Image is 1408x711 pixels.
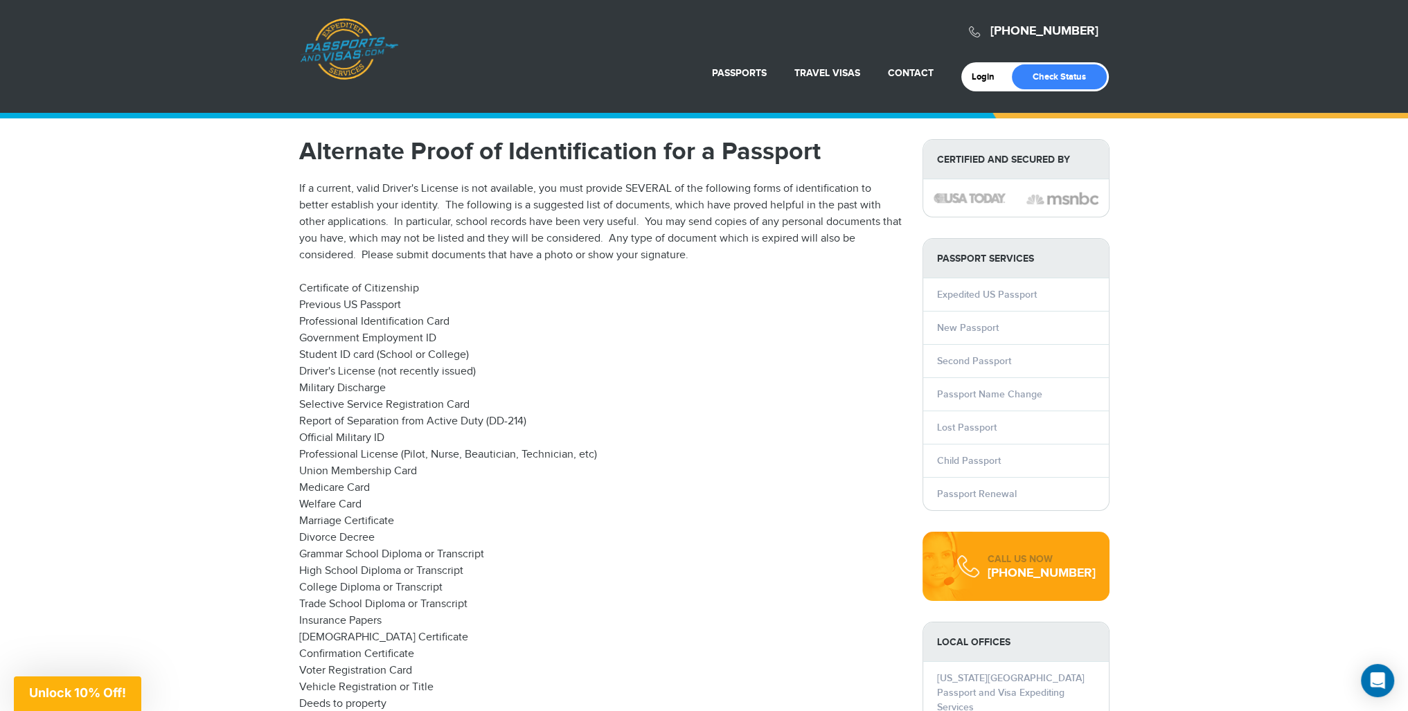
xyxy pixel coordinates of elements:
[937,488,1017,500] a: Passport Renewal
[990,24,1098,39] a: [PHONE_NUMBER]
[1026,190,1098,207] img: image description
[934,193,1006,203] img: image description
[923,622,1109,662] strong: LOCAL OFFICES
[1361,664,1394,697] div: Open Intercom Messenger
[937,355,1011,367] a: Second Passport
[937,455,1001,467] a: Child Passport
[299,136,821,167] strong: Alternate Proof of Identification for a Passport
[299,181,902,264] p: If a current, valid Driver's License is not available, you must provide SEVERAL of the following ...
[937,422,997,433] a: Lost Passport
[29,685,126,700] span: Unlock 10% Off!
[972,71,1004,82] a: Login
[988,552,1096,566] div: CALL US NOW
[300,18,398,80] a: Passports & [DOMAIN_NAME]
[988,566,1096,580] div: [PHONE_NUMBER]
[923,239,1109,278] strong: PASSPORT SERVICES
[937,289,1037,300] a: Expedited US Passport
[712,67,767,79] a: Passports
[888,67,934,79] a: Contact
[794,67,860,79] a: Travel Visas
[923,140,1109,179] strong: Certified and Secured by
[14,676,141,711] div: Unlock 10% Off!
[1012,64,1107,89] a: Check Status
[937,388,1042,400] a: Passport Name Change
[937,322,999,334] a: New Passport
